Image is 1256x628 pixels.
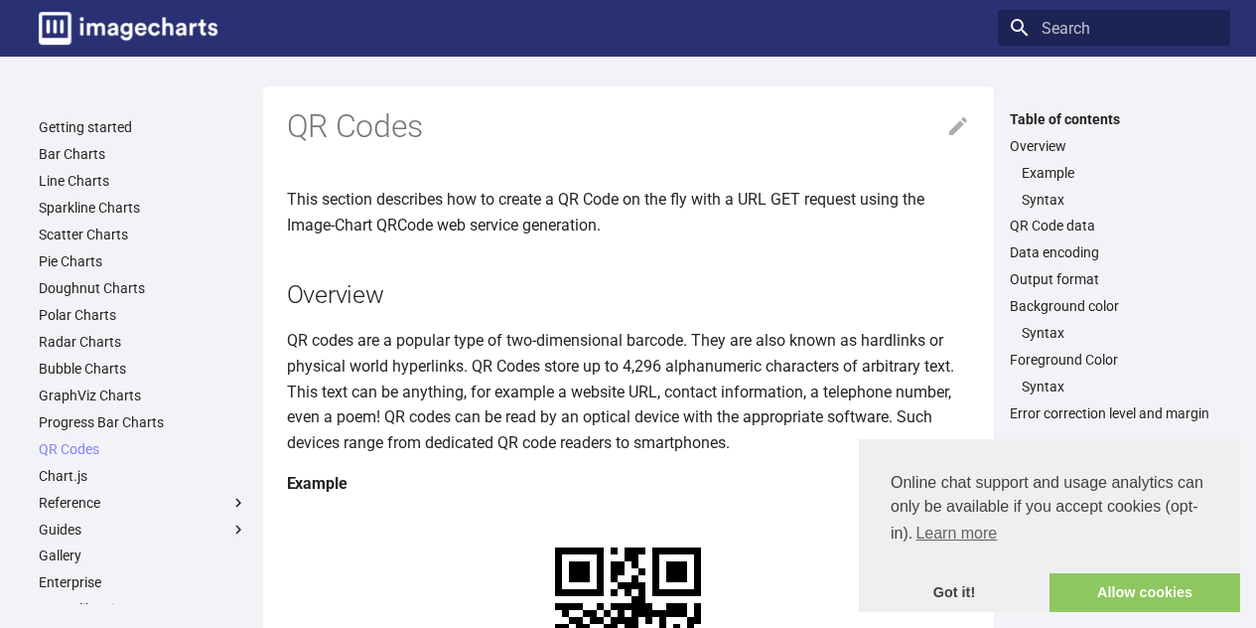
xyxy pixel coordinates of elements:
[1022,191,1218,209] a: Syntax
[39,226,247,243] a: Scatter Charts
[39,252,247,270] a: Pie Charts
[1022,378,1218,395] a: Syntax
[1010,404,1218,422] a: Error correction level and margin
[39,12,217,45] img: logo
[1010,217,1218,235] a: QR Code data
[39,573,247,591] a: Enterprise
[39,494,247,512] label: Reference
[1010,378,1218,395] nav: Foreground Color
[1010,270,1218,288] a: Output format
[287,328,970,455] p: QR codes are a popular type of two-dimensional barcode. They are also known as hardlinks or physi...
[39,333,247,351] a: Radar Charts
[1010,324,1218,342] nav: Background color
[859,439,1240,612] div: cookieconsent
[998,10,1230,46] input: Search
[891,471,1208,549] span: Online chat support and usage analytics can only be available if you accept cookies (opt-in).
[998,110,1230,128] label: Table of contents
[39,118,247,136] a: Getting started
[39,467,247,485] a: Chart.js
[39,279,247,297] a: Doughnut Charts
[39,547,247,564] a: Gallery
[1022,324,1218,342] a: Syntax
[39,145,247,163] a: Bar Charts
[1010,297,1218,315] a: Background color
[287,106,970,148] h1: QR Codes
[1010,243,1218,261] a: Data encoding
[1010,137,1218,155] a: Overview
[1049,573,1240,613] a: allow cookies
[859,573,1049,613] a: dismiss cookie message
[39,413,247,431] a: Progress Bar Charts
[287,187,970,237] p: This section describes how to create a QR Code on the fly with a URL GET request using the Image-...
[287,471,970,497] h4: Example
[1010,164,1218,209] nav: Overview
[39,387,247,404] a: GraphViz Charts
[39,600,247,618] a: SDK & libraries
[1010,351,1218,369] a: Foreground Color
[39,172,247,190] a: Line Charts
[998,110,1230,423] nav: Table of contents
[39,199,247,217] a: Sparkline Charts
[39,440,247,458] a: QR Codes
[39,306,247,324] a: Polar Charts
[31,4,225,53] a: Image-Charts documentation
[39,521,247,539] label: Guides
[287,277,970,312] h2: Overview
[912,519,1000,549] a: learn more about cookies
[39,360,247,378] a: Bubble Charts
[1022,164,1218,182] a: Example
